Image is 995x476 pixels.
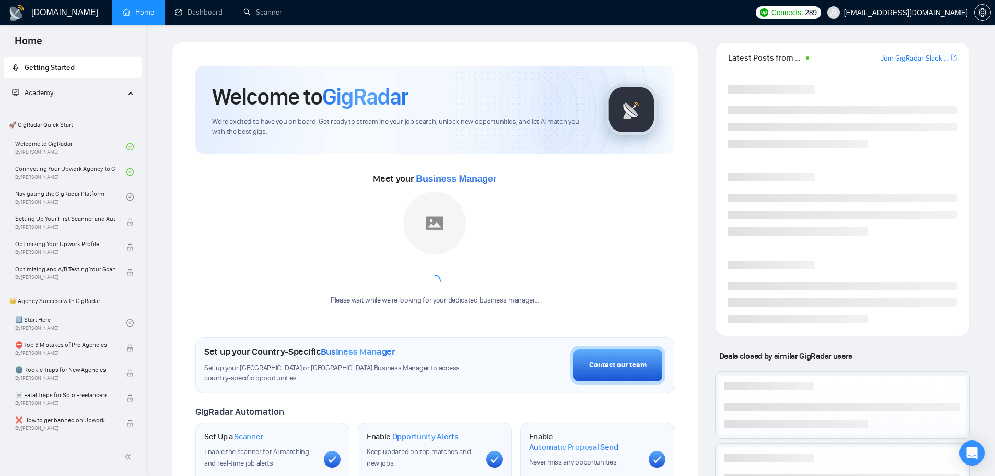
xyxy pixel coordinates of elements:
img: logo [8,5,25,21]
span: user [830,9,837,16]
span: check-circle [126,319,134,327]
span: Academy [12,88,53,97]
span: Latest Posts from the GigRadar Community [728,51,803,64]
span: lock [126,420,134,427]
h1: Set Up a [204,432,263,442]
span: Optimizing and A/B Testing Your Scanner for Better Results [15,264,115,274]
span: setting [975,8,990,17]
span: Enable the scanner for AI matching and real-time job alerts. [204,447,309,468]
a: export [951,53,957,63]
span: Scanner [234,432,263,442]
span: By [PERSON_NAME] [15,350,115,356]
a: homeHome [123,8,154,17]
span: By [PERSON_NAME] [15,375,115,381]
span: Getting Started [25,63,75,72]
span: Opportunity Alerts [392,432,459,442]
h1: Welcome to [212,83,408,111]
span: Connects: [771,7,803,18]
h1: Enable [367,432,459,442]
button: setting [974,4,991,21]
div: Open Intercom Messenger [959,440,985,466]
span: By [PERSON_NAME] [15,224,115,230]
a: Welcome to GigRadarBy[PERSON_NAME] [15,135,126,158]
span: Meet your [373,173,496,184]
span: By [PERSON_NAME] [15,400,115,407]
span: GigRadar Automation [195,406,284,417]
span: lock [126,369,134,377]
span: lock [126,243,134,251]
img: gigradar-logo.png [605,84,658,136]
span: Never miss any opportunities. [529,458,618,467]
span: Business Manager [321,346,395,357]
span: check-circle [126,143,134,150]
span: lock [126,394,134,402]
span: export [951,53,957,62]
span: ⛔ Top 3 Mistakes of Pro Agencies [15,340,115,350]
span: ☠️ Fatal Traps for Solo Freelancers [15,390,115,400]
span: loading [426,273,443,290]
span: We're excited to have you on board. Get ready to streamline your job search, unlock new opportuni... [212,117,589,137]
span: lock [126,269,134,276]
span: 289 [805,7,816,18]
span: Deals closed by similar GigRadar users [715,347,857,365]
img: placeholder.png [403,192,466,254]
h1: Enable [529,432,640,452]
span: Optimizing Your Upwork Profile [15,239,115,249]
span: Automatic Proposal Send [529,442,618,452]
div: Please wait while we're looking for your dedicated business manager... [324,296,545,306]
a: setting [974,8,991,17]
span: rocket [12,64,19,71]
span: Home [6,33,51,55]
h1: Set up your Country-Specific [204,346,395,357]
span: 🚀 GigRadar Quick Start [5,114,141,135]
span: Business Manager [416,173,496,184]
span: By [PERSON_NAME] [15,274,115,281]
span: Keep updated on top matches and new jobs. [367,447,471,468]
span: fund-projection-screen [12,89,19,96]
span: ❌ How to get banned on Upwork [15,415,115,425]
button: Contact our team [570,346,665,385]
a: Join GigRadar Slack Community [881,53,949,64]
span: GigRadar [322,83,408,111]
span: Set up your [GEOGRAPHIC_DATA] or [GEOGRAPHIC_DATA] Business Manager to access country-specific op... [204,364,481,384]
span: Setting Up Your First Scanner and Auto-Bidder [15,214,115,224]
span: lock [126,218,134,226]
img: upwork-logo.png [760,8,768,17]
span: Academy [25,88,53,97]
span: double-left [124,451,135,462]
li: Getting Started [4,57,142,78]
a: dashboardDashboard [175,8,223,17]
span: 👑 Agency Success with GigRadar [5,291,141,311]
a: 1️⃣ Start HereBy[PERSON_NAME] [15,311,126,334]
span: lock [126,344,134,352]
span: By [PERSON_NAME] [15,425,115,432]
a: Navigating the GigRadar PlatformBy[PERSON_NAME] [15,185,126,208]
a: Connecting Your Upwork Agency to GigRadarBy[PERSON_NAME] [15,160,126,183]
div: Contact our team [589,359,647,371]
span: 🌚 Rookie Traps for New Agencies [15,365,115,375]
span: check-circle [126,193,134,201]
span: By [PERSON_NAME] [15,249,115,256]
a: searchScanner [243,8,282,17]
span: check-circle [126,168,134,176]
